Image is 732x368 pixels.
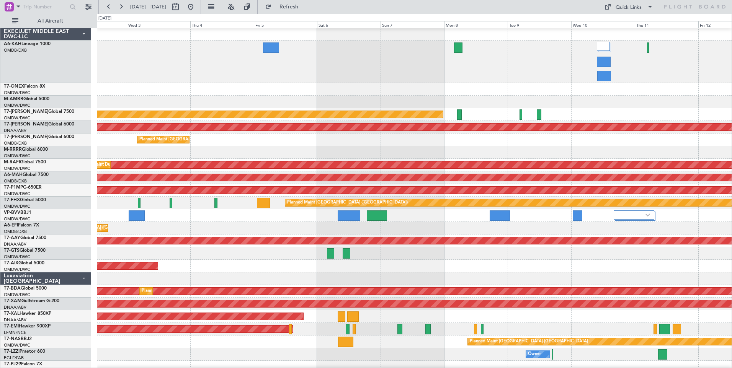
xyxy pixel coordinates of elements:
a: M-AMBRGlobal 5000 [4,97,49,101]
div: Sat 6 [317,21,381,28]
a: M-RRRRGlobal 6000 [4,147,48,152]
a: EGLF/FAB [4,355,24,361]
a: T7-NASBBJ2 [4,337,32,341]
div: Planned Maint [GEOGRAPHIC_DATA]-[GEOGRAPHIC_DATA] [470,336,588,347]
a: T7-ONEXFalcon 8X [4,84,45,89]
a: DNAA/ABV [4,241,26,247]
input: Trip Number [23,1,67,13]
button: Refresh [261,1,307,13]
a: OMDW/DWC [4,166,30,171]
a: OMDW/DWC [4,153,30,159]
a: OMDW/DWC [4,204,30,209]
span: T7-NAS [4,337,21,341]
div: Wed 3 [127,21,190,28]
div: Quick Links [616,4,642,11]
div: Planned Maint [GEOGRAPHIC_DATA] ([GEOGRAPHIC_DATA] Intl) [139,134,267,145]
span: All Aircraft [20,18,81,24]
span: T7-XAM [4,299,21,303]
button: All Aircraft [8,15,83,27]
a: T7-GTSGlobal 7500 [4,248,46,253]
a: DNAA/ABV [4,128,26,134]
span: T7-BDA [4,286,21,291]
a: T7-FHXGlobal 5000 [4,198,46,202]
a: OMDW/DWC [4,103,30,108]
span: [DATE] - [DATE] [130,3,166,10]
span: A6-EFI [4,223,18,228]
span: A6-KAH [4,42,21,46]
a: T7-XAMGulfstream G-200 [4,299,59,303]
a: A6-EFIFalcon 7X [4,223,39,228]
span: M-AMBR [4,97,23,101]
div: Mon 8 [444,21,508,28]
div: Planned Maint [GEOGRAPHIC_DATA] ([GEOGRAPHIC_DATA]) [287,197,408,208]
a: T7-PJ29Falcon 7X [4,362,42,366]
a: LFMN/NCE [4,330,26,335]
span: T7-FHX [4,198,20,202]
img: arrow-gray.svg [645,213,650,217]
span: T7-AAY [4,236,20,240]
span: T7-AIX [4,261,18,265]
a: A6-MAHGlobal 7500 [4,173,49,177]
span: M-RRRR [4,147,22,152]
a: VP-BVVBBJ1 [4,210,31,215]
span: T7-[PERSON_NAME] [4,135,48,139]
a: T7-LZZIPraetor 600 [4,349,45,354]
span: T7-LZZI [4,349,20,354]
a: OMDB/DXB [4,47,27,53]
div: Thu 4 [190,21,254,28]
span: T7-GTS [4,248,20,253]
a: T7-P1MPG-650ER [4,185,42,190]
a: T7-[PERSON_NAME]Global 6000 [4,135,74,139]
a: OMDB/DXB [4,140,27,146]
a: OMDB/DXB [4,229,27,234]
div: Tue 9 [508,21,571,28]
a: OMDW/DWC [4,342,30,348]
span: T7-EMI [4,324,19,329]
a: T7-EMIHawker 900XP [4,324,51,329]
a: DNAA/ABV [4,304,26,310]
a: T7-BDAGlobal 5000 [4,286,47,291]
div: Sun 7 [381,21,444,28]
a: T7-XALHawker 850XP [4,311,51,316]
a: OMDW/DWC [4,191,30,197]
a: OMDW/DWC [4,254,30,260]
span: T7-XAL [4,311,20,316]
button: Quick Links [600,1,657,13]
a: T7-[PERSON_NAME]Global 7500 [4,109,74,114]
span: T7-[PERSON_NAME] [4,109,48,114]
a: OMDW/DWC [4,115,30,121]
div: Thu 11 [635,21,698,28]
span: T7-P1MP [4,185,23,190]
span: Refresh [273,4,305,10]
a: T7-[PERSON_NAME]Global 6000 [4,122,74,127]
a: DNAA/ABV [4,317,26,323]
span: VP-BVV [4,210,20,215]
div: [DATE] [98,15,111,22]
div: Wed 10 [571,21,635,28]
a: OMDW/DWC [4,90,30,96]
span: T7-[PERSON_NAME] [4,122,48,127]
div: Fri 5 [254,21,317,28]
a: OMDW/DWC [4,267,30,272]
div: Planned Maint Dubai (Al Maktoum Intl) [142,285,217,297]
div: Owner [528,348,541,360]
a: M-RAFIGlobal 7500 [4,160,46,164]
a: OMDW/DWC [4,216,30,222]
span: A6-MAH [4,173,23,177]
a: T7-AIXGlobal 5000 [4,261,44,265]
a: OMDB/DXB [4,178,27,184]
span: T7-PJ29 [4,362,21,366]
a: OMDW/DWC [4,292,30,298]
a: T7-AAYGlobal 7500 [4,236,46,240]
span: M-RAFI [4,160,20,164]
a: A6-KAHLineage 1000 [4,42,51,46]
span: T7-ONEX [4,84,24,89]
